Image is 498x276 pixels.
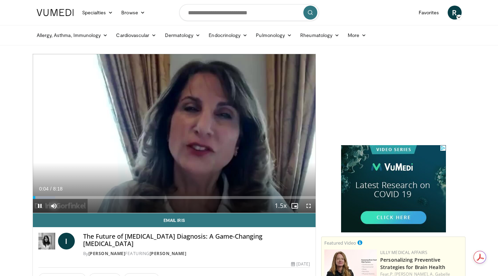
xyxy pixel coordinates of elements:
[324,240,356,246] small: Featured Video
[296,28,344,42] a: Rheumatology
[33,196,316,199] div: Progress Bar
[448,6,462,20] a: R
[53,186,63,192] span: 8:18
[179,4,319,21] input: Search topics, interventions
[47,199,61,213] button: Mute
[33,54,316,213] video-js: Video Player
[83,251,310,257] div: By FEATURING
[204,28,252,42] a: Endocrinology
[344,28,370,42] a: More
[38,233,55,249] img: Dr. Iris Gorfinkel
[341,145,446,232] iframe: Advertisement
[150,251,187,256] a: [PERSON_NAME]
[380,249,427,255] a: Lilly Medical Affairs
[302,199,316,213] button: Fullscreen
[161,28,205,42] a: Dermatology
[58,233,75,249] a: I
[112,28,160,42] a: Cardiovascular
[33,213,316,227] a: Email Iris
[341,54,446,141] iframe: Advertisement
[274,199,288,213] button: Playback Rate
[117,6,149,20] a: Browse
[33,28,112,42] a: Allergy, Asthma, Immunology
[414,6,443,20] a: Favorites
[83,233,310,248] h4: The Future of [MEDICAL_DATA] Diagnosis: A Game-Changing [MEDICAL_DATA]
[380,256,445,270] a: Personalizing Preventive Strategies for Brain Health
[33,199,47,213] button: Pause
[50,186,52,192] span: /
[37,9,74,16] img: VuMedi Logo
[252,28,296,42] a: Pulmonology
[39,186,49,192] span: 0:04
[288,199,302,213] button: Enable picture-in-picture mode
[78,6,117,20] a: Specialties
[88,251,125,256] a: [PERSON_NAME]
[291,261,310,267] div: [DATE]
